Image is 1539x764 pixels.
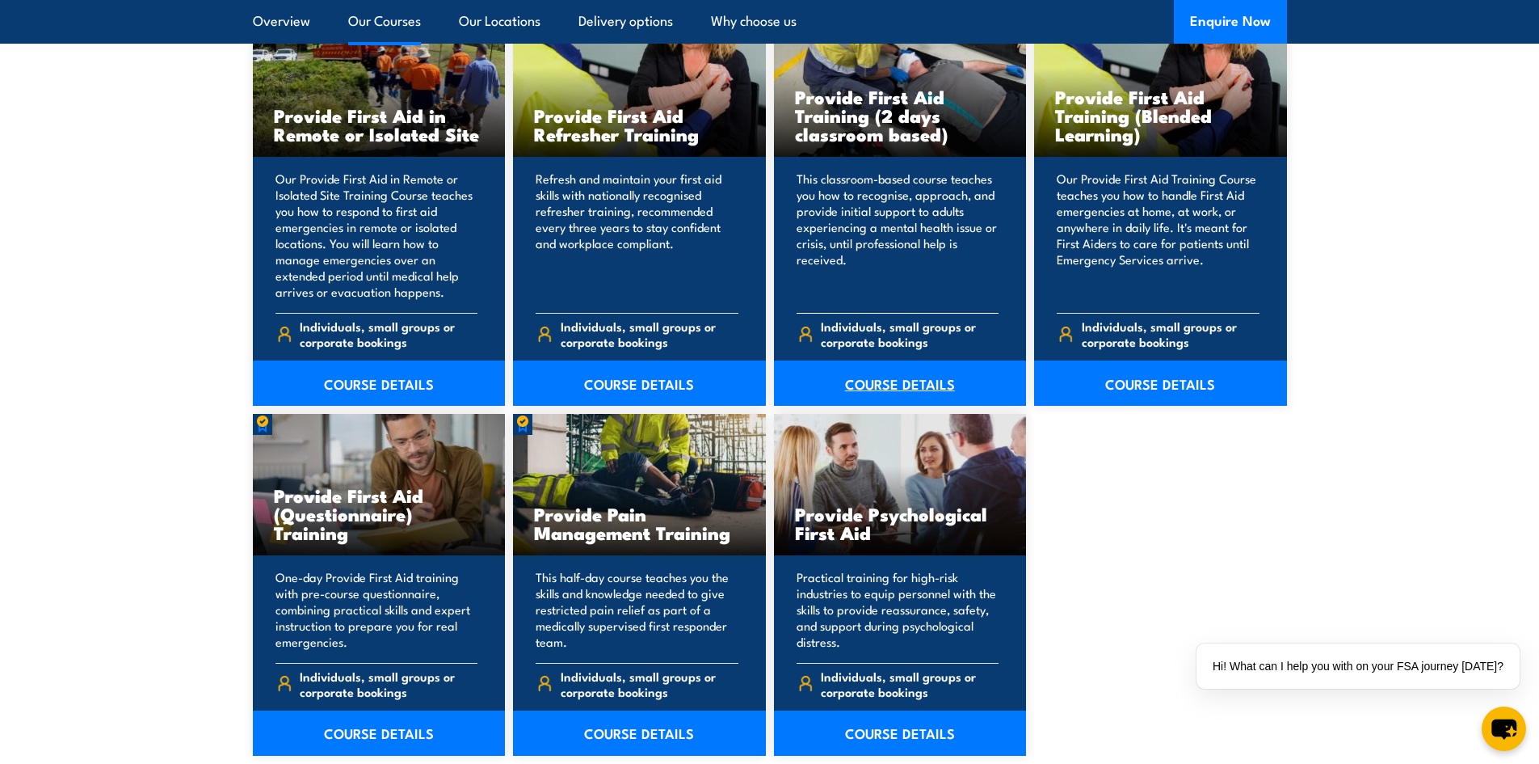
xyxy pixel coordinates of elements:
span: Individuals, small groups or corporate bookings [821,319,999,349]
h3: Provide First Aid (Questionnaire) Training [274,486,485,542]
p: Refresh and maintain your first aid skills with nationally recognised refresher training, recomme... [536,171,738,300]
a: COURSE DETAILS [1034,361,1287,406]
h3: Provide First Aid in Remote or Isolated Site [274,106,485,143]
h3: Provide First Aid Training (2 days classroom based) [795,87,1006,143]
h3: Provide First Aid Refresher Training [534,106,745,143]
a: COURSE DETAILS [513,711,766,756]
h3: Provide Psychological First Aid [795,504,1006,542]
div: Hi! What can I help you with on your FSA journey [DATE]? [1196,644,1520,689]
p: This half-day course teaches you the skills and knowledge needed to give restricted pain relief a... [536,569,738,650]
p: Our Provide First Aid in Remote or Isolated Site Training Course teaches you how to respond to fi... [275,171,478,300]
span: Individuals, small groups or corporate bookings [561,669,738,699]
p: One-day Provide First Aid training with pre-course questionnaire, combining practical skills and ... [275,569,478,650]
h3: Provide Pain Management Training [534,504,745,542]
a: COURSE DETAILS [253,711,506,756]
p: Our Provide First Aid Training Course teaches you how to handle First Aid emergencies at home, at... [1057,171,1259,300]
a: COURSE DETAILS [513,361,766,406]
span: Individuals, small groups or corporate bookings [300,669,477,699]
button: chat-button [1482,707,1526,751]
a: COURSE DETAILS [774,361,1027,406]
p: This classroom-based course teaches you how to recognise, approach, and provide initial support t... [797,171,999,300]
p: Practical training for high-risk industries to equip personnel with the skills to provide reassur... [797,569,999,650]
span: Individuals, small groups or corporate bookings [1082,319,1259,349]
span: Individuals, small groups or corporate bookings [821,669,999,699]
a: COURSE DETAILS [253,361,506,406]
span: Individuals, small groups or corporate bookings [561,319,738,349]
a: COURSE DETAILS [774,711,1027,756]
span: Individuals, small groups or corporate bookings [300,319,477,349]
h3: Provide First Aid Training (Blended Learning) [1055,87,1266,143]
